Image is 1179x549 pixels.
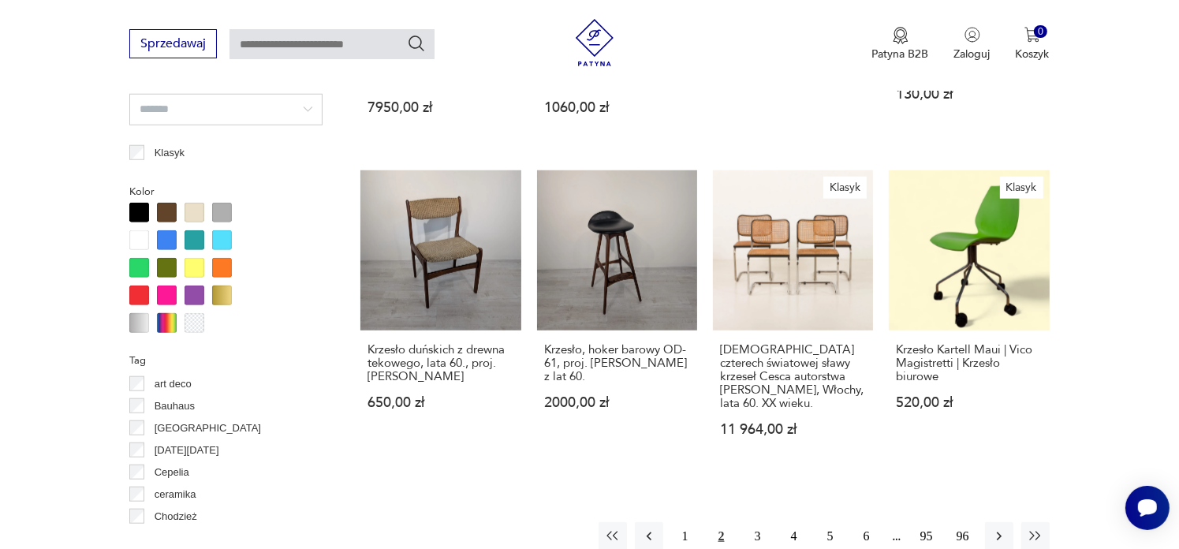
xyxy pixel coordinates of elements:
p: [GEOGRAPHIC_DATA] [155,420,261,437]
button: Zaloguj [954,27,991,62]
p: 650,00 zł [368,396,513,409]
a: Krzesło, hoker barowy OD-61, proj. Erika Bucha z lat 60.Krzesło, hoker barowy OD-61, proj. [PERSO... [537,170,697,467]
button: Sprzedawaj [129,29,217,58]
p: Ćmielów [155,530,194,547]
p: 11 964,00 zł [720,423,866,436]
p: Zaloguj [954,47,991,62]
img: Ikonka użytkownika [964,27,980,43]
p: 1060,00 zł [544,101,690,114]
button: 0Koszyk [1016,27,1050,62]
a: KlasykKrzesło Kartell Maui | Vico Magistretti | Krzesło biuroweKrzesło Kartell Maui | Vico Magist... [889,170,1049,467]
img: Ikona koszyka [1024,27,1040,43]
button: Szukaj [407,34,426,53]
img: Ikona medalu [893,27,909,44]
a: Krzesło duńskich z drewna tekowego, lata 60., proj. Erik BuchKrzesło duńskich z drewna tekowego, ... [360,170,520,467]
p: Patyna B2B [872,47,929,62]
a: KlasykZestaw czterech światowej sławy krzeseł Cesca autorstwa Marcela Breuera, Włochy, lata 60. X... [713,170,873,467]
p: 520,00 zł [896,396,1042,409]
p: 130,00 zł [896,88,1042,101]
a: Ikona medaluPatyna B2B [872,27,929,62]
p: Bauhaus [155,398,195,415]
p: Klasyk [155,144,185,162]
h3: Krzesło, hoker barowy OD-61, proj. [PERSON_NAME] z lat 60. [544,343,690,383]
h3: Krzesło duńskich z drewna tekowego, lata 60., proj. [PERSON_NAME] [368,343,513,383]
h3: Krzesło Kartell Maui | Vico Magistretti | Krzesło biurowe [896,343,1042,383]
a: Sprzedawaj [129,39,217,50]
p: Koszyk [1016,47,1050,62]
p: 2000,00 zł [544,396,690,409]
img: Patyna - sklep z meblami i dekoracjami vintage [571,19,618,66]
iframe: Smartsupp widget button [1125,486,1170,530]
p: Cepelia [155,464,189,481]
p: [DATE][DATE] [155,442,219,459]
p: art deco [155,375,192,393]
h3: [DEMOGRAPHIC_DATA] czterech światowej sławy krzeseł Cesca autorstwa [PERSON_NAME], Włochy, lata 6... [720,343,866,410]
p: Chodzież [155,508,197,525]
div: 0 [1034,25,1047,39]
p: Tag [129,352,323,369]
p: Kolor [129,183,323,200]
button: Patyna B2B [872,27,929,62]
p: 7950,00 zł [368,101,513,114]
p: ceramika [155,486,196,503]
